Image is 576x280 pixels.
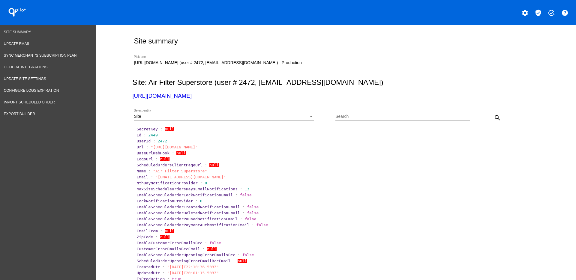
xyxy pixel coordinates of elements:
[132,78,537,87] h2: Site: Air Filter Superstore (user # 2472, [EMAIL_ADDRESS][DOMAIN_NAME])
[136,241,202,245] span: EnableCustomerErrorEmailsBcc
[160,235,169,239] span: null
[136,145,143,149] span: Url
[136,205,240,209] span: EnableScheduledOrderCreatedNotificationEmail
[242,211,245,215] span: :
[160,229,163,233] span: :
[209,241,221,245] span: false
[4,100,55,104] span: Import Scheduled Order
[136,169,146,173] span: Name
[136,217,238,221] span: EnableScheduledOrderPausedNotificationEmail
[136,259,230,263] span: ScheduledOrderUpcomingErrorEmailBccEmail
[4,30,31,34] span: Site Summary
[136,199,193,203] span: LockNotificationProvider
[205,163,207,167] span: :
[136,235,153,239] span: ZipCode
[160,157,169,161] span: null
[4,42,30,46] span: Update Email
[136,175,148,179] span: Email
[240,193,252,197] span: false
[4,112,35,116] span: Export Builder
[136,211,240,215] span: EnableScheduledOrderDeletedNotificationEmail
[144,133,146,137] span: :
[153,169,207,173] span: "Air Filter Superstore"
[163,271,165,275] span: :
[172,151,174,155] span: :
[200,199,202,203] span: 0
[244,217,256,221] span: false
[136,157,153,161] span: LogoUrl
[4,77,46,81] span: Update Site Settings
[256,223,268,227] span: false
[136,271,160,275] span: UpdatedUtc
[158,139,167,143] span: 2472
[151,175,153,179] span: :
[167,265,219,269] span: "[DATE]T22:10:36.503Z"
[136,187,238,191] span: MaxSiteScheduleOrdersDaysEmailNotifications
[136,133,141,137] span: Id
[548,9,555,16] mat-icon: add_task
[134,114,314,119] mat-select: Select entity
[153,139,155,143] span: :
[4,65,48,69] span: Official Integrations
[146,145,148,149] span: :
[136,247,200,251] span: CustomerErrorEmailsBccEmail
[136,181,198,185] span: NthDayNotificationProvider
[205,181,207,185] span: 0
[136,127,157,131] span: SecretKey
[134,114,141,119] span: Site
[200,181,202,185] span: :
[160,127,163,131] span: :
[151,145,198,149] span: "[URL][DOMAIN_NAME]"
[4,53,77,58] span: Sync Merchant's Subscription Plan
[521,9,529,16] mat-icon: settings
[238,253,240,257] span: :
[240,187,242,191] span: :
[202,247,205,251] span: :
[335,114,470,119] input: Search
[148,133,158,137] span: 2449
[134,37,178,45] h2: Site summary
[136,265,160,269] span: CreatedUtc
[242,205,245,209] span: :
[209,163,219,167] span: null
[136,253,235,257] span: EnableScheduledOrderUpcomingErrorEmailsBcc
[155,235,158,239] span: :
[136,229,157,233] span: EmailFrom
[136,193,233,197] span: EnableScheduledOrderLockNotificationEmail
[244,187,249,191] span: 13
[165,127,174,131] span: null
[247,205,259,209] span: false
[535,9,542,16] mat-icon: verified_user
[132,93,191,99] a: [URL][DOMAIN_NAME]
[176,151,186,155] span: null
[247,211,259,215] span: false
[252,223,254,227] span: :
[136,163,202,167] span: ScheduledOrdersClientPageUrl
[5,6,29,18] h1: QPilot
[136,151,169,155] span: BaseUrlWebHook
[242,253,254,257] span: false
[155,157,158,161] span: :
[136,139,151,143] span: UserId
[561,9,568,16] mat-icon: help
[205,241,207,245] span: :
[494,114,501,121] mat-icon: search
[195,199,198,203] span: :
[163,265,165,269] span: :
[165,229,174,233] span: null
[155,175,226,179] span: "[EMAIL_ADDRESS][DOMAIN_NAME]"
[136,223,249,227] span: EnableScheduledOrderPaymentAuthNotificationEmail
[240,217,242,221] span: :
[148,169,151,173] span: :
[134,61,314,65] input: Number
[238,259,247,263] span: null
[233,259,235,263] span: :
[207,247,216,251] span: null
[4,88,59,93] span: Configure logs expiration
[235,193,238,197] span: :
[167,271,219,275] span: "[DATE]T20:01:15.503Z"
